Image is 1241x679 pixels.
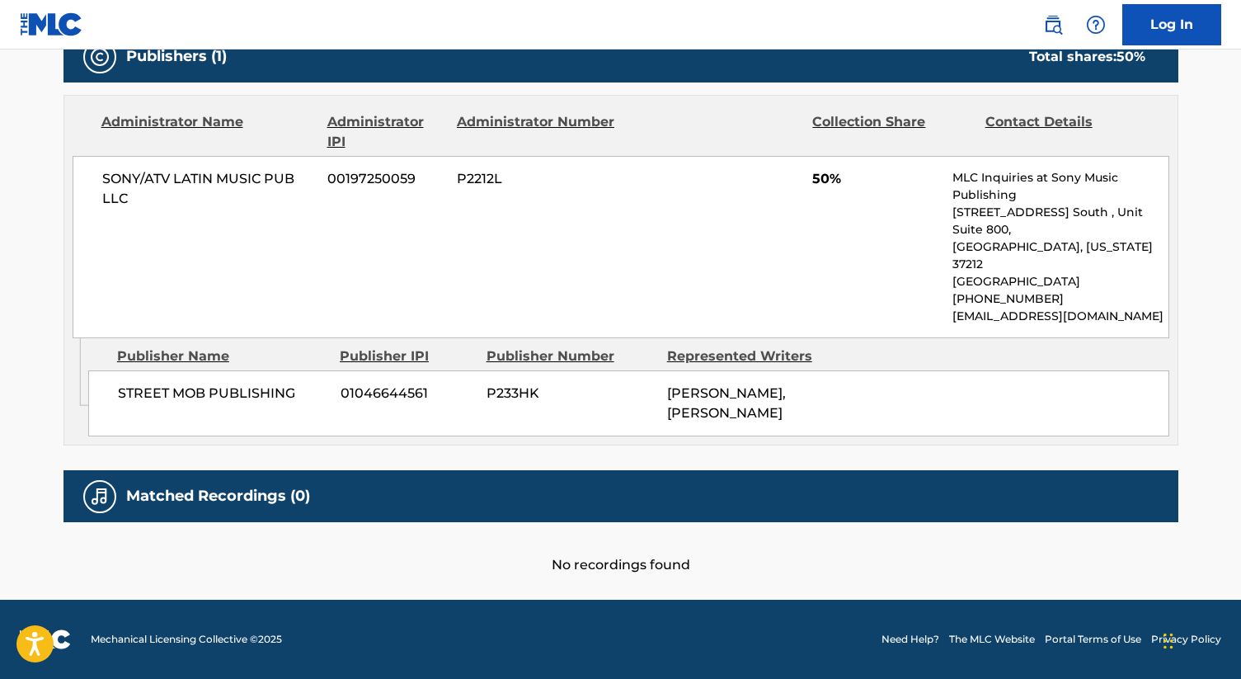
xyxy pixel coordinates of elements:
a: Need Help? [881,632,939,647]
img: search [1043,15,1063,35]
p: [EMAIL_ADDRESS][DOMAIN_NAME] [952,308,1168,325]
p: [GEOGRAPHIC_DATA] [952,273,1168,290]
div: Publisher Number [487,347,655,366]
span: 50 % [1116,49,1145,64]
div: Administrator IPI [327,112,444,152]
div: Help [1079,8,1112,41]
a: Portal Terms of Use [1045,632,1141,647]
div: Drag [1163,616,1173,666]
span: 01046644561 [341,384,474,403]
p: [PHONE_NUMBER] [952,290,1168,308]
div: Administrator Name [101,112,315,152]
img: MLC Logo [20,12,83,36]
a: Privacy Policy [1151,632,1221,647]
p: [GEOGRAPHIC_DATA], [US_STATE] 37212 [952,238,1168,273]
img: logo [20,629,71,649]
a: The MLC Website [949,632,1035,647]
div: No recordings found [63,522,1178,575]
p: [STREET_ADDRESS] South , Unit Suite 800, [952,204,1168,238]
a: Log In [1122,4,1221,45]
span: 00197250059 [327,169,444,189]
iframe: Chat Widget [1159,600,1241,679]
div: Represented Writers [667,347,835,366]
span: STREET MOB PUBLISHING [118,384,328,403]
img: Publishers [90,47,110,67]
span: SONY/ATV LATIN MUSIC PUB LLC [102,169,316,209]
p: MLC Inquiries at Sony Music Publishing [952,169,1168,204]
a: Public Search [1037,8,1069,41]
span: 50% [812,169,940,189]
div: Contact Details [985,112,1145,152]
div: Total shares: [1029,47,1145,67]
span: Mechanical Licensing Collective © 2025 [91,632,282,647]
span: P2212L [457,169,617,189]
span: [PERSON_NAME], [PERSON_NAME] [667,385,786,421]
h5: Publishers (1) [126,47,227,66]
img: help [1086,15,1106,35]
div: Collection Share [812,112,972,152]
h5: Matched Recordings (0) [126,487,310,506]
img: Matched Recordings [90,487,110,507]
div: Administrator Number [457,112,617,152]
div: Publisher Name [117,347,327,366]
span: P233HK [487,384,655,403]
div: Publisher IPI [340,347,474,366]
